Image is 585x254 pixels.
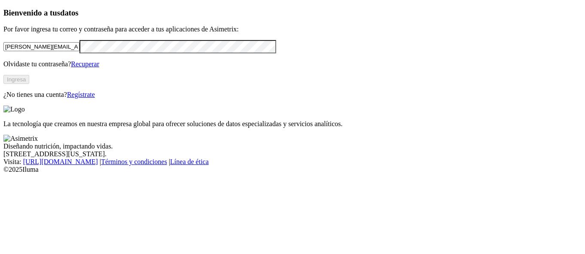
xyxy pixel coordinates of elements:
[3,150,582,158] div: [STREET_ADDRESS][US_STATE].
[3,42,79,51] input: Tu correo
[3,120,582,128] p: La tecnología que creamos en nuestra empresa global para ofrecer soluciones de datos especializad...
[71,60,99,68] a: Recuperar
[3,166,582,173] div: © 2025 Iluma
[170,158,209,165] a: Línea de ética
[3,60,582,68] p: Olvidaste tu contraseña?
[3,91,582,99] p: ¿No tienes una cuenta?
[3,142,582,150] div: Diseñando nutrición, impactando vidas.
[67,91,95,98] a: Regístrate
[3,135,38,142] img: Asimetrix
[23,158,98,165] a: [URL][DOMAIN_NAME]
[3,158,582,166] div: Visita : | |
[101,158,167,165] a: Términos y condiciones
[3,105,25,113] img: Logo
[3,25,582,33] p: Por favor ingresa tu correo y contraseña para acceder a tus aplicaciones de Asimetrix:
[3,8,582,18] h3: Bienvenido a tus
[60,8,79,17] span: datos
[3,75,29,84] button: Ingresa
